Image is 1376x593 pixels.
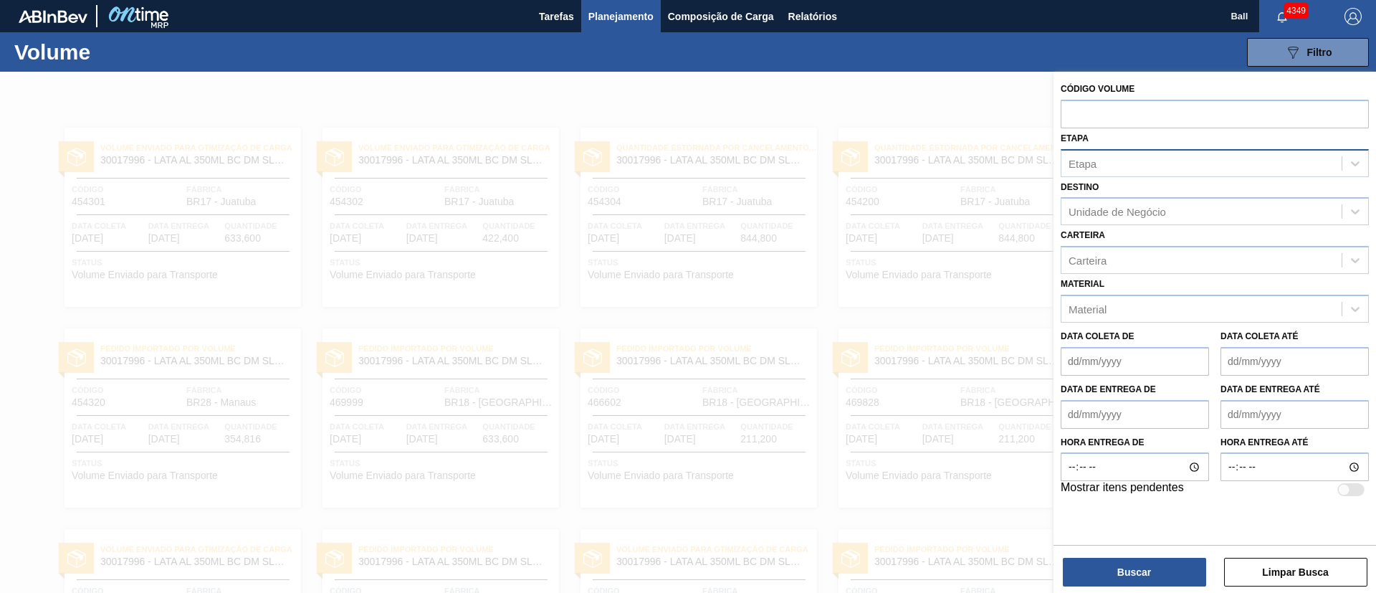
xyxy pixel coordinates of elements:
[1259,6,1305,27] button: Notificações
[1220,432,1369,453] label: Hora entrega até
[1307,47,1332,58] span: Filtro
[1061,182,1099,192] label: Destino
[1220,347,1369,376] input: dd/mm/yyyy
[668,8,774,25] span: Composição de Carga
[788,8,837,25] span: Relatórios
[19,10,87,23] img: TNhmsLtSVTkK8tSr43FrP2fwEKptu5GPRR3wAAAABJRU5ErkJggg==
[14,44,229,60] h1: Volume
[1220,384,1320,394] label: Data de Entrega até
[1061,347,1209,376] input: dd/mm/yyyy
[588,8,654,25] span: Planejamento
[1344,8,1362,25] img: Logout
[1069,157,1096,169] div: Etapa
[1061,84,1134,94] label: Código Volume
[1284,3,1309,19] span: 4349
[1247,38,1369,67] button: Filtro
[539,8,574,25] span: Tarefas
[1220,400,1369,429] input: dd/mm/yyyy
[1061,432,1209,453] label: Hora entrega de
[1061,230,1105,240] label: Carteira
[1061,133,1089,143] label: Etapa
[1069,255,1107,267] div: Carteira
[1061,331,1134,341] label: Data coleta de
[1220,331,1298,341] label: Data coleta até
[1069,303,1107,315] div: Material
[1061,481,1184,498] label: Mostrar itens pendentes
[1061,279,1104,289] label: Material
[1061,384,1156,394] label: Data de Entrega de
[1069,206,1166,218] div: Unidade de Negócio
[1061,400,1209,429] input: dd/mm/yyyy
